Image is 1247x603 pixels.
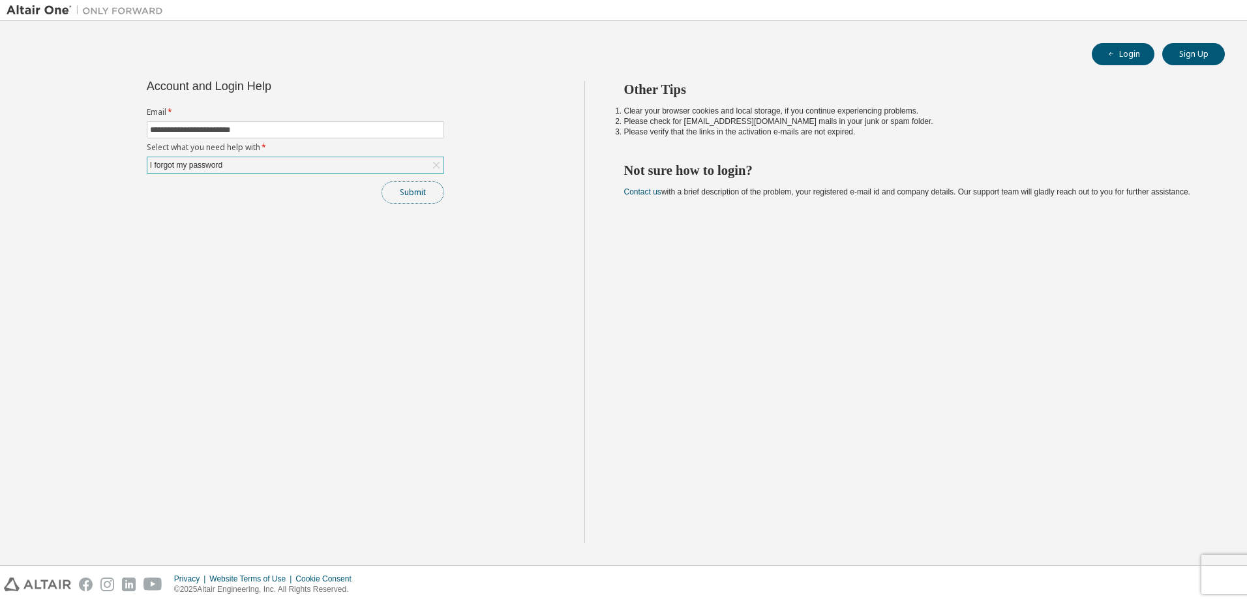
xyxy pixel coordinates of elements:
[147,157,443,173] div: I forgot my password
[382,181,444,204] button: Submit
[147,107,444,117] label: Email
[209,574,295,584] div: Website Terms of Use
[174,574,209,584] div: Privacy
[100,578,114,591] img: instagram.svg
[147,81,385,91] div: Account and Login Help
[624,162,1202,179] h2: Not sure how to login?
[147,142,444,153] label: Select what you need help with
[624,187,661,196] a: Contact us
[143,578,162,591] img: youtube.svg
[148,158,224,172] div: I forgot my password
[122,578,136,591] img: linkedin.svg
[295,574,359,584] div: Cookie Consent
[624,81,1202,98] h2: Other Tips
[624,116,1202,127] li: Please check for [EMAIL_ADDRESS][DOMAIN_NAME] mails in your junk or spam folder.
[624,127,1202,137] li: Please verify that the links in the activation e-mails are not expired.
[7,4,170,17] img: Altair One
[1162,43,1225,65] button: Sign Up
[4,578,71,591] img: altair_logo.svg
[174,584,359,595] p: © 2025 Altair Engineering, Inc. All Rights Reserved.
[79,578,93,591] img: facebook.svg
[624,106,1202,116] li: Clear your browser cookies and local storage, if you continue experiencing problems.
[1092,43,1154,65] button: Login
[624,187,1190,196] span: with a brief description of the problem, your registered e-mail id and company details. Our suppo...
